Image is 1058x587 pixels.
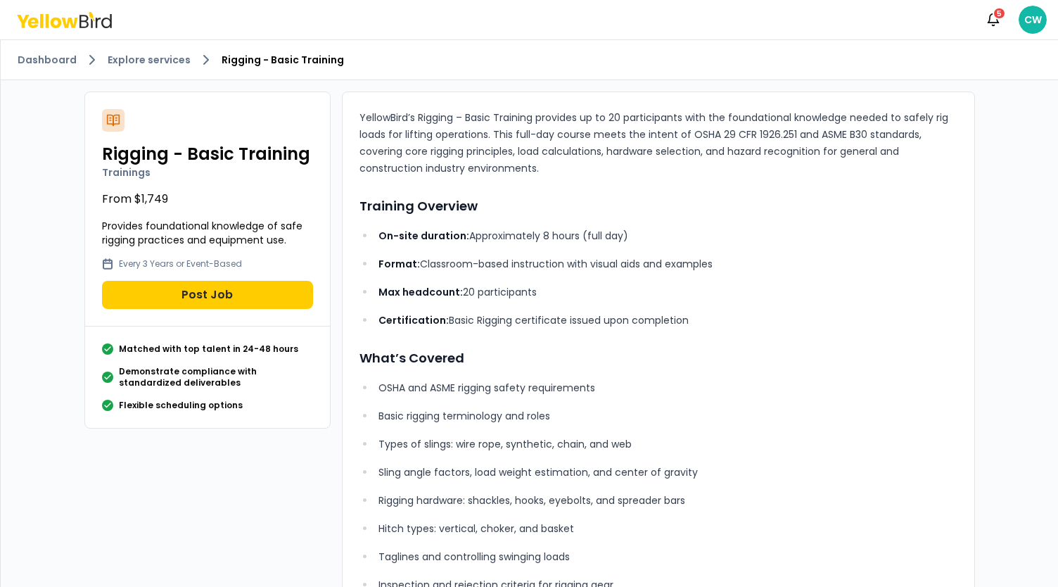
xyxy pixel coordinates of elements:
[378,408,957,424] p: Basic rigging terminology and roles
[359,196,957,216] h3: Training Overview
[378,313,449,327] strong: Certification:
[378,312,957,329] p: Basic Rigging certificate issued upon completion
[102,165,313,179] p: Trainings
[378,227,957,244] p: Approximately 8 hours (full day)
[102,219,313,247] p: Provides foundational knowledge of safe rigging practices and equipment use.
[18,53,77,67] a: Dashboard
[378,436,957,453] p: Types of slings: wire rope, synthetic, chain, and web
[102,143,313,165] h2: Rigging - Basic Training
[119,366,313,389] p: Demonstrate compliance with standardized deliverables
[378,229,469,243] strong: On-site duration:
[378,255,957,272] p: Classroom-based instruction with visual aids and examples
[119,258,242,270] p: Every 3 Years or Event-Based
[378,548,957,565] p: Taglines and controlling swinging loads
[1019,6,1047,34] span: CW
[993,7,1006,20] div: 5
[102,191,313,208] p: From $1,749
[222,53,344,67] span: Rigging - Basic Training
[359,109,957,177] p: YellowBird’s Rigging – Basic Training provides up to 20 participants with the foundational knowle...
[119,343,298,355] p: Matched with top talent in 24-48 hours
[108,53,191,67] a: Explore services
[18,51,1041,68] nav: breadcrumb
[378,285,463,299] strong: Max headcount:
[378,379,957,396] p: OSHA and ASME rigging safety requirements
[378,520,957,537] p: Hitch types: vertical, choker, and basket
[378,284,957,301] p: 20 participants
[102,281,313,309] button: Post Job
[378,492,957,509] p: Rigging hardware: shackles, hooks, eyebolts, and spreader bars
[378,257,420,271] strong: Format:
[359,348,957,368] h3: What’s Covered
[378,464,957,481] p: Sling angle factors, load weight estimation, and center of gravity
[119,400,243,411] p: Flexible scheduling options
[979,6,1007,34] button: 5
